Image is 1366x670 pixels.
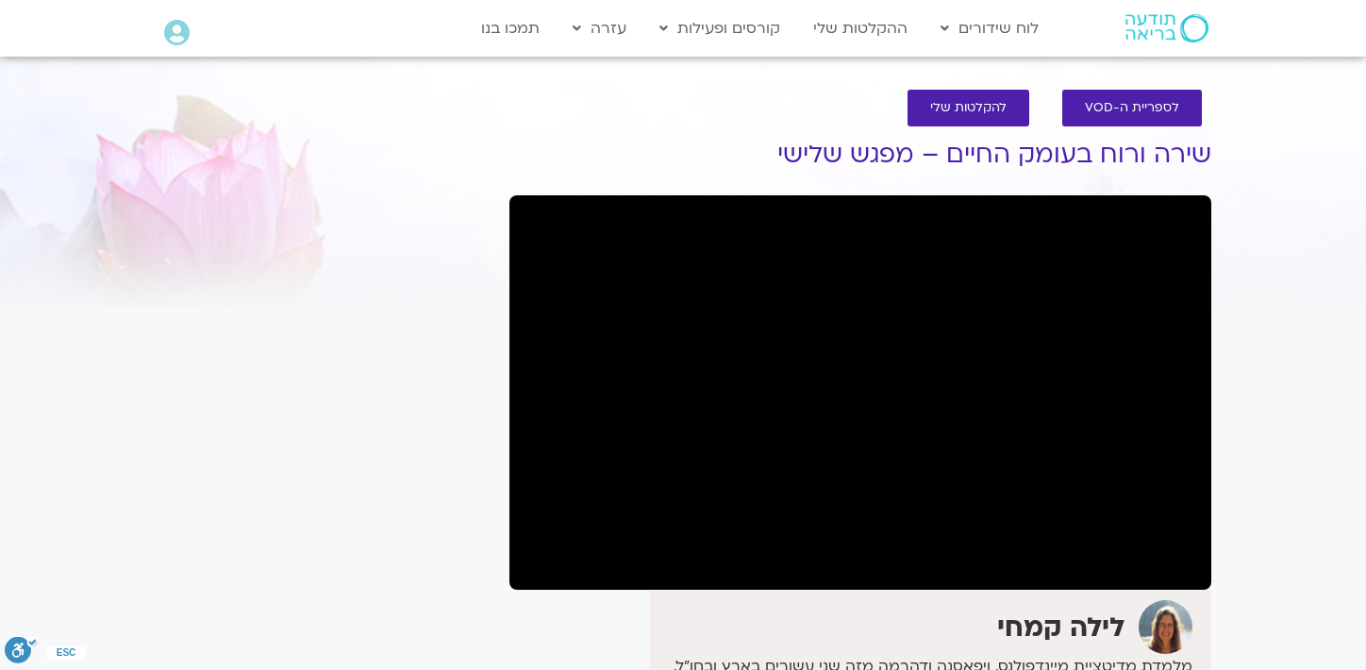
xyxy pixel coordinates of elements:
a: ההקלטות שלי [804,10,917,46]
span: להקלטות שלי [930,101,1007,115]
a: להקלטות שלי [908,90,1029,126]
span: לספריית ה-VOD [1085,101,1179,115]
a: לוח שידורים [931,10,1048,46]
a: קורסים ופעילות [650,10,790,46]
img: לילה קמחי [1139,600,1192,654]
strong: לילה קמחי [997,610,1124,645]
h1: שירה ורוח בעומק החיים – מפגש שלישי [509,141,1211,169]
img: תודעה בריאה [1125,14,1208,42]
a: תמכו בנו [472,10,549,46]
a: לספריית ה-VOD [1062,90,1202,126]
a: עזרה [563,10,636,46]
